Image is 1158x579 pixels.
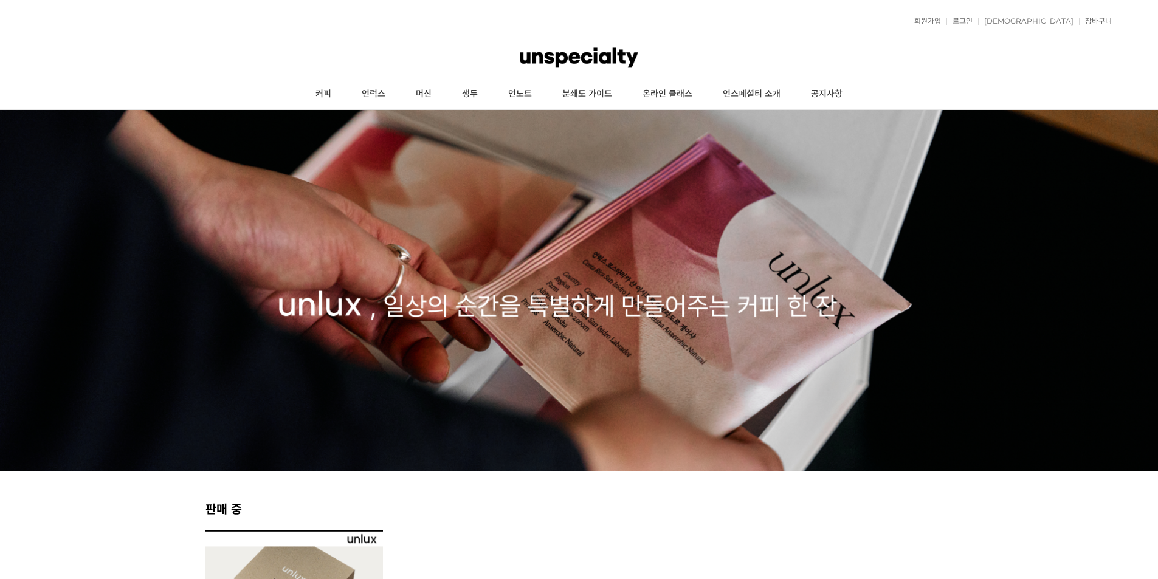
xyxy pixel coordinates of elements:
a: 공지사항 [796,79,858,109]
a: 언노트 [493,79,547,109]
a: 커피 [300,79,346,109]
a: 회원가입 [908,18,941,25]
a: 생두 [447,79,493,109]
a: 머신 [401,79,447,109]
a: [DEMOGRAPHIC_DATA] [978,18,1074,25]
a: 언스페셜티 소개 [708,79,796,109]
h2: 판매 중 [205,499,953,517]
a: 장바구니 [1079,18,1112,25]
a: 로그인 [946,18,973,25]
a: 분쇄도 가이드 [547,79,627,109]
a: 언럭스 [346,79,401,109]
img: 언스페셜티 몰 [520,39,638,76]
a: 온라인 클래스 [627,79,708,109]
